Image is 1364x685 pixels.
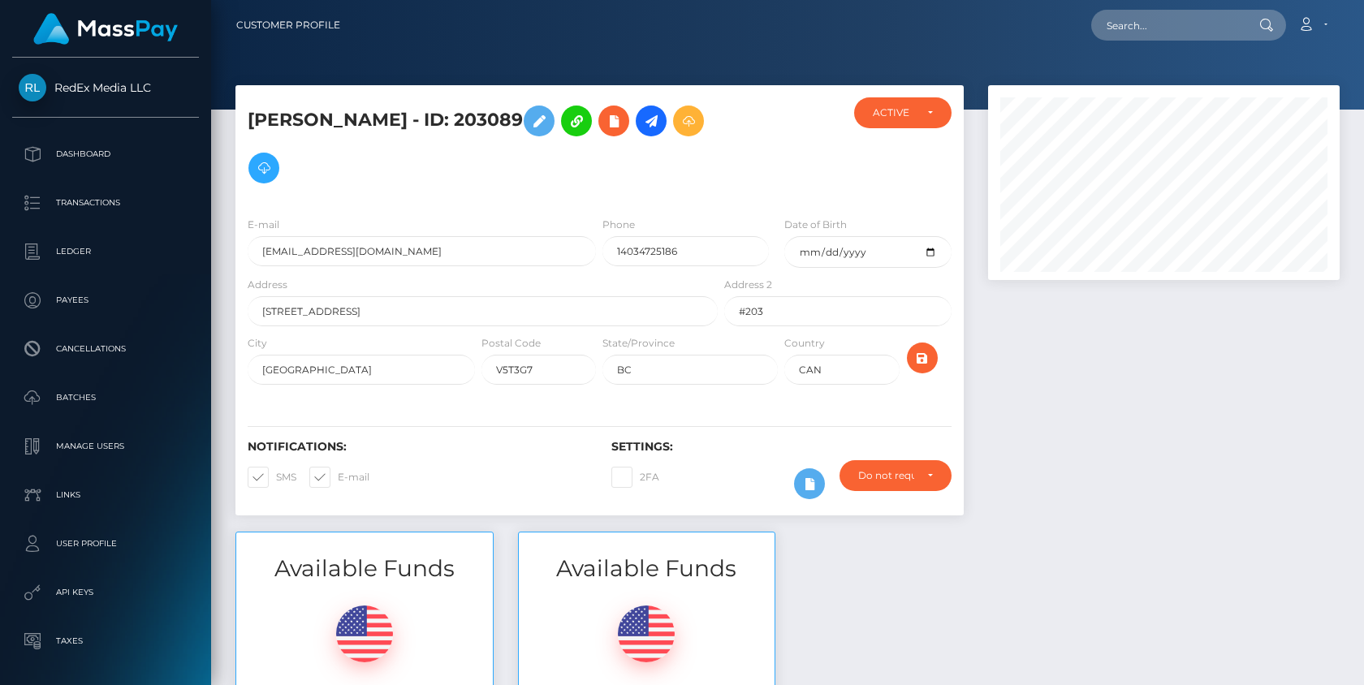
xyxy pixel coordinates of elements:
[12,572,199,613] a: API Keys
[236,553,493,584] h3: Available Funds
[12,80,199,95] span: RedEx Media LLC
[784,336,825,351] label: Country
[12,231,199,272] a: Ledger
[19,434,192,459] p: Manage Users
[19,142,192,166] p: Dashboard
[602,336,675,351] label: State/Province
[19,483,192,507] p: Links
[19,337,192,361] p: Cancellations
[12,475,199,515] a: Links
[724,278,772,292] label: Address 2
[840,460,952,491] button: Do not require
[611,467,659,488] label: 2FA
[19,386,192,410] p: Batches
[236,8,340,42] a: Customer Profile
[858,469,914,482] div: Do not require
[12,134,199,174] a: Dashboard
[19,288,192,312] p: Payees
[1091,10,1244,41] input: Search...
[19,74,46,101] img: RedEx Media LLC
[19,239,192,264] p: Ledger
[12,183,199,223] a: Transactions
[784,218,847,232] label: Date of Birth
[12,621,199,661] a: Taxes
[12,280,199,321] a: Payees
[19,629,192,653] p: Taxes
[248,278,287,292] label: Address
[602,218,635,232] label: Phone
[19,532,192,556] p: User Profile
[611,440,951,454] h6: Settings:
[336,605,393,662] img: USD.png
[309,467,369,488] label: E-mail
[12,426,199,467] a: Manage Users
[248,97,709,192] h5: [PERSON_NAME] - ID: 203089
[248,218,279,232] label: E-mail
[33,13,178,45] img: MassPay Logo
[19,580,192,605] p: API Keys
[481,336,541,351] label: Postal Code
[12,377,199,418] a: Batches
[519,553,775,584] h3: Available Funds
[19,191,192,215] p: Transactions
[12,329,199,369] a: Cancellations
[636,106,667,136] a: Initiate Payout
[248,467,296,488] label: SMS
[248,440,587,454] h6: Notifications:
[618,605,675,662] img: USD.png
[854,97,951,128] button: ACTIVE
[248,336,267,351] label: City
[12,523,199,564] a: User Profile
[873,106,913,119] div: ACTIVE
